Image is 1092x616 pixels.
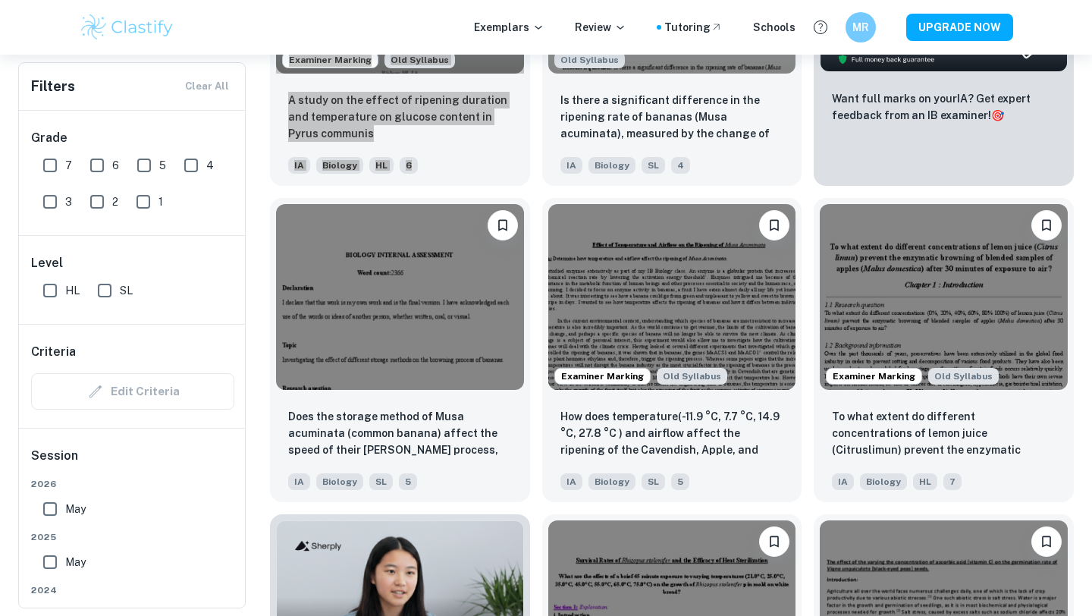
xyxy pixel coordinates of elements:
p: Want full marks on your IA ? Get expert feedback from an IB examiner! [832,90,1056,124]
h6: Filters [31,76,75,97]
button: Bookmark [488,210,518,240]
a: Tutoring [664,19,723,36]
a: Examiner MarkingStarting from the May 2025 session, the Biology IA requirements have changed. It'... [814,198,1074,502]
span: IA [288,473,310,490]
span: 3 [65,193,72,210]
span: 4 [206,157,214,174]
button: MR [846,12,876,42]
img: Clastify logo [79,12,175,42]
h6: Grade [31,129,234,147]
button: Bookmark [759,210,789,240]
button: Bookmark [1031,526,1062,557]
button: Help and Feedback [808,14,833,40]
h6: Level [31,254,234,272]
span: 2026 [31,477,234,491]
span: Old Syllabus [928,368,999,385]
span: Biology [588,157,635,174]
span: SL [120,282,133,299]
span: HL [369,157,394,174]
span: Old Syllabus [657,368,727,385]
span: SL [369,473,393,490]
span: Examiner Marking [283,53,378,67]
a: BookmarkDoes the storage method of Musa acuminata (common banana) affect the speed of their brown... [270,198,530,502]
div: Starting from the May 2025 session, the Biology IA requirements have changed. It's OK to refer to... [384,52,455,68]
span: May [65,501,86,517]
a: Examiner MarkingStarting from the May 2025 session, the Biology IA requirements have changed. It'... [542,198,802,502]
p: Is there a significant difference in the ripening rate of bananas (Musa acuminata), measured by t... [560,92,784,143]
p: To what extent do different concentrations of lemon juice (Citruslimun) prevent the enzymatic bro... [832,408,1056,460]
span: IA [560,473,582,490]
button: Bookmark [759,526,789,557]
span: IA [288,157,310,174]
span: HL [913,473,937,490]
span: 6 [112,157,119,174]
div: Starting from the May 2025 session, the Biology IA requirements have changed. It's OK to refer to... [657,368,727,385]
div: Criteria filters are unavailable when searching by topic [31,373,234,410]
h6: Session [31,447,234,477]
img: Biology IA example thumbnail: To what extent do different concentratio [820,204,1068,390]
a: Schools [753,19,795,36]
p: How does temperature(-11.9 °C, 7.7 °C, 14.9 °C, 27.8 °C ) and airflow affect the ripening of the ... [560,408,784,460]
span: 7 [65,157,72,174]
span: 🎯 [991,109,1004,121]
span: HL [65,282,80,299]
p: A study on the effect of ripening duration and temperature on glucose content in Pyrus communis [288,92,512,142]
span: Examiner Marking [827,369,921,383]
span: 5 [399,473,417,490]
p: Does the storage method of Musa acuminata (common banana) affect the speed of their browning proc... [288,408,512,460]
span: Biology [316,157,363,174]
span: 5 [671,473,689,490]
span: 2025 [31,530,234,544]
span: SL [642,157,665,174]
span: Old Syllabus [554,52,625,68]
p: Exemplars [474,19,544,36]
span: IA [560,157,582,174]
span: 5 [159,157,166,174]
span: 2024 [31,583,234,597]
span: 7 [943,473,962,490]
span: 4 [671,157,690,174]
span: IA [832,473,854,490]
div: Starting from the May 2025 session, the Biology IA requirements have changed. It's OK to refer to... [554,52,625,68]
span: Biology [316,473,363,490]
span: May [65,554,86,570]
span: Old Syllabus [384,52,455,68]
h6: Criteria [31,343,76,361]
div: Starting from the May 2025 session, the Biology IA requirements have changed. It's OK to refer to... [928,368,999,385]
span: Biology [588,473,635,490]
span: Biology [860,473,907,490]
span: 6 [400,157,418,174]
span: 1 [158,193,163,210]
span: SL [642,473,665,490]
span: Examiner Marking [555,369,650,383]
button: Bookmark [1031,210,1062,240]
span: 2 [112,193,118,210]
p: Review [575,19,626,36]
img: Biology IA example thumbnail: How does temperature(-11.9 °C, 7.7 °C, [548,204,796,390]
button: UPGRADE NOW [906,14,1013,41]
h6: MR [852,19,870,36]
img: Biology IA example thumbnail: Does the storage method of Musa acuminat [276,204,524,390]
